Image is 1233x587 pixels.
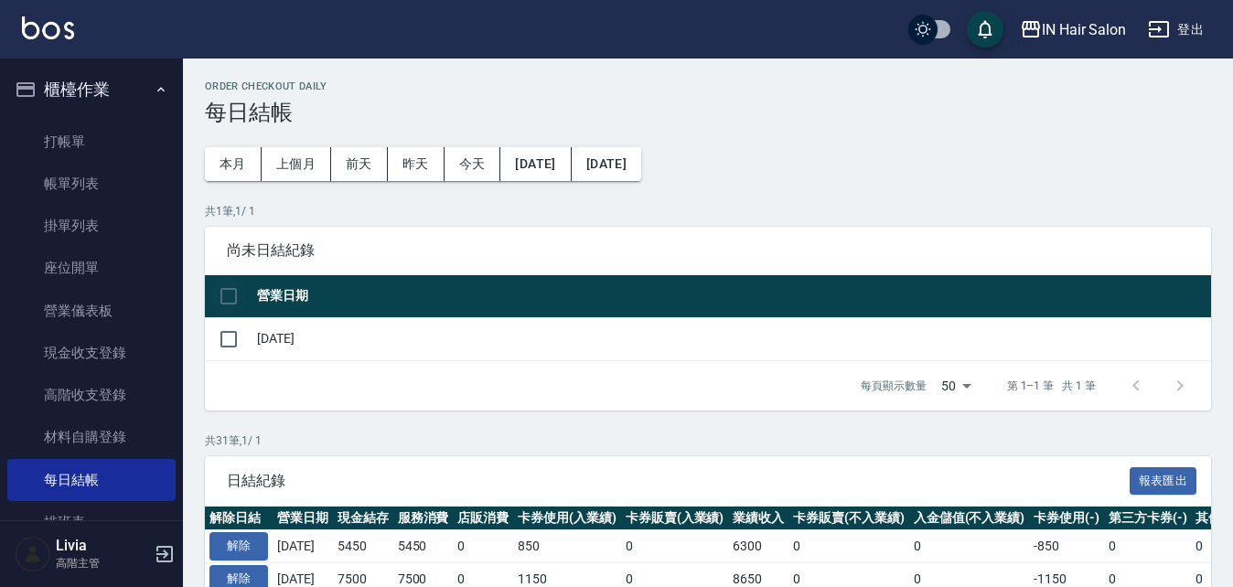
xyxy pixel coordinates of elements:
button: 昨天 [388,147,445,181]
button: [DATE] [500,147,571,181]
a: 帳單列表 [7,163,176,205]
a: 每日結帳 [7,459,176,501]
th: 入金儲值(不入業績) [909,507,1030,530]
th: 營業日期 [273,507,333,530]
button: [DATE] [572,147,641,181]
th: 業績收入 [728,507,788,530]
img: Person [15,536,51,572]
td: 6300 [728,530,788,563]
a: 報表匯出 [1130,471,1197,488]
td: 5450 [393,530,454,563]
button: IN Hair Salon [1013,11,1133,48]
a: 打帳單 [7,121,176,163]
p: 共 1 筆, 1 / 1 [205,203,1211,219]
button: 今天 [445,147,501,181]
a: 高階收支登錄 [7,374,176,416]
a: 掛單列表 [7,205,176,247]
button: 櫃檯作業 [7,66,176,113]
th: 卡券使用(入業績) [513,507,621,530]
td: [DATE] [273,530,333,563]
button: 報表匯出 [1130,467,1197,496]
span: 尚未日結紀錄 [227,241,1189,260]
span: 日結紀錄 [227,472,1130,490]
a: 營業儀表板 [7,290,176,332]
button: 本月 [205,147,262,181]
td: -850 [1029,530,1104,563]
h2: Order checkout daily [205,80,1211,92]
p: 第 1–1 筆 共 1 筆 [1007,378,1096,394]
div: IN Hair Salon [1042,18,1126,41]
th: 卡券販賣(不入業績) [788,507,909,530]
p: 共 31 筆, 1 / 1 [205,432,1211,449]
th: 營業日期 [252,275,1211,318]
th: 第三方卡券(-) [1104,507,1192,530]
td: 0 [621,530,729,563]
button: 解除 [209,532,268,560]
td: 0 [453,530,513,563]
th: 解除日結 [205,507,273,530]
p: 每頁顯示數量 [861,378,927,394]
h5: Livia [56,537,149,555]
h3: 每日結帳 [205,100,1211,125]
td: 850 [513,530,621,563]
th: 服務消費 [393,507,454,530]
div: 50 [934,361,978,411]
th: 卡券販賣(入業績) [621,507,729,530]
button: save [967,11,1003,48]
td: 5450 [333,530,393,563]
p: 高階主管 [56,555,149,571]
th: 卡券使用(-) [1029,507,1104,530]
td: [DATE] [252,317,1211,360]
button: 前天 [331,147,388,181]
th: 店販消費 [453,507,513,530]
button: 上個月 [262,147,331,181]
img: Logo [22,16,74,39]
a: 座位開單 [7,247,176,289]
a: 現金收支登錄 [7,332,176,374]
td: 0 [788,530,909,563]
th: 現金結存 [333,507,393,530]
a: 材料自購登錄 [7,416,176,458]
td: 0 [1104,530,1192,563]
button: 登出 [1141,13,1211,47]
a: 排班表 [7,501,176,543]
td: 0 [909,530,1030,563]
